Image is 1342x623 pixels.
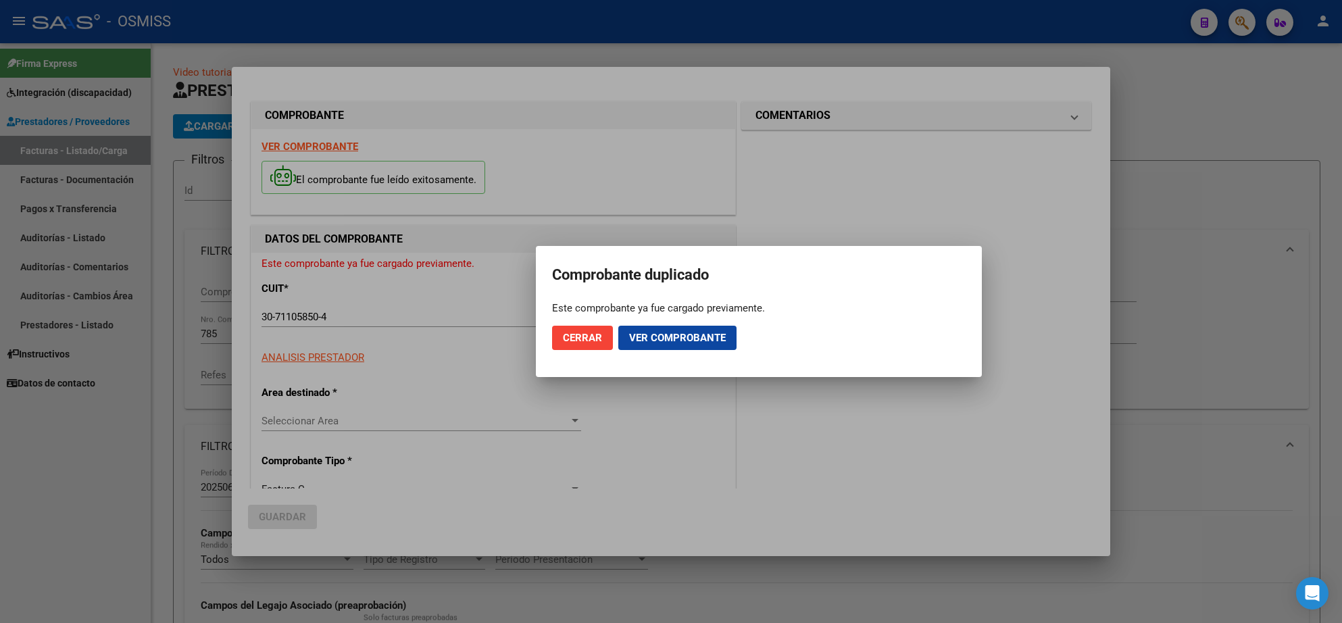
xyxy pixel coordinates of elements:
[552,262,966,288] h2: Comprobante duplicado
[618,326,737,350] button: Ver comprobante
[563,332,602,344] span: Cerrar
[629,332,726,344] span: Ver comprobante
[552,301,966,315] div: Este comprobante ya fue cargado previamente.
[552,326,613,350] button: Cerrar
[1296,577,1328,609] div: Open Intercom Messenger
